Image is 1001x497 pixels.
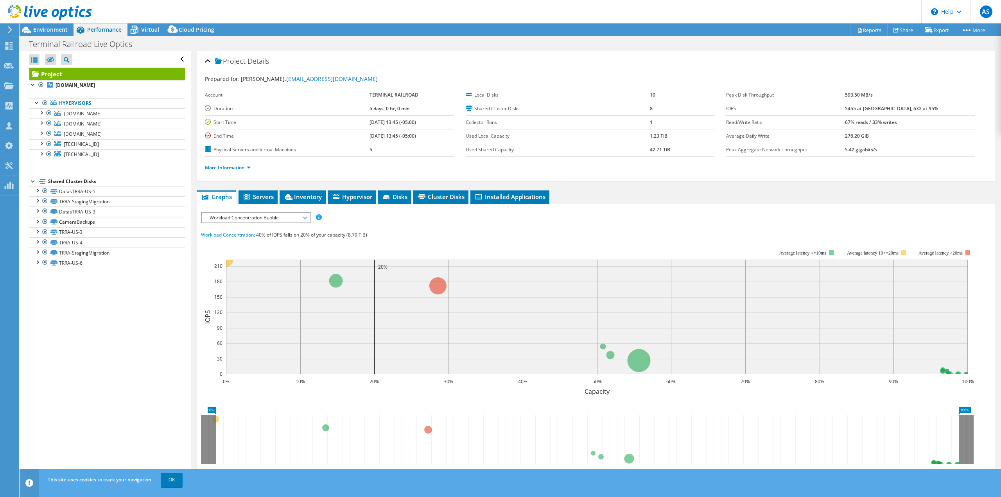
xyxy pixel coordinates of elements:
[203,310,212,324] text: IOPS
[48,476,152,483] span: This site uses cookies to track your navigation.
[64,141,99,147] span: [TECHNICAL_ID]
[205,146,369,154] label: Physical Servers and Virtual Machines
[205,118,369,126] label: Start Time
[214,278,222,285] text: 180
[64,120,102,127] span: [DOMAIN_NAME]
[918,250,963,256] text: Average latency >20ms
[919,24,955,36] a: Export
[205,164,251,171] a: More Information
[241,75,378,83] span: [PERSON_NAME],
[223,378,230,385] text: 0%
[206,213,306,222] span: Workload Concentration Bubble
[466,118,650,126] label: Collector Runs
[815,378,824,385] text: 80%
[962,378,974,385] text: 100%
[33,26,68,33] span: Environment
[370,92,418,98] b: TERMINAL RAILROAD
[370,378,379,385] text: 20%
[201,193,232,201] span: Graphs
[286,75,378,83] a: [EMAIL_ADDRESS][DOMAIN_NAME]
[980,5,992,18] span: AS
[64,151,99,158] span: [TECHNICAL_ID]
[378,264,387,270] text: 20%
[779,250,826,256] tspan: Average latency <=10ms
[370,133,416,139] b: [DATE] 13:45 (-05:00)
[205,132,369,140] label: End Time
[650,92,655,98] b: 10
[518,378,527,385] text: 40%
[955,24,991,36] a: More
[29,258,185,268] a: TRRA-US-6
[29,186,185,196] a: DatasTRRA-US-5
[650,146,670,153] b: 42.71 TiB
[64,110,102,117] span: [DOMAIN_NAME]
[179,26,214,33] span: Cloud Pricing
[64,131,102,137] span: [DOMAIN_NAME]
[214,294,222,300] text: 150
[217,355,222,362] text: 30
[417,193,465,201] span: Cluster Disks
[726,105,845,113] label: IOPS
[220,371,222,377] text: 0
[845,133,869,139] b: 276.20 GiB
[726,91,845,99] label: Peak Disk Throughput
[931,8,938,15] svg: \n
[444,378,453,385] text: 30%
[847,250,899,256] tspan: Average latency 10<=20ms
[29,98,185,108] a: Hypervisors
[650,119,653,126] b: 1
[466,146,650,154] label: Used Shared Capacity
[887,24,919,36] a: Share
[56,82,95,88] b: [DOMAIN_NAME]
[205,91,369,99] label: Account
[845,105,938,112] b: 5455 at [GEOGRAPHIC_DATA], 632 at 95%
[29,80,185,90] a: [DOMAIN_NAME]
[29,68,185,80] a: Project
[242,193,274,201] span: Servers
[741,378,750,385] text: 70%
[214,263,222,269] text: 210
[141,26,159,33] span: Virtual
[205,105,369,113] label: Duration
[161,473,183,487] a: OK
[466,105,650,113] label: Shared Cluster Disks
[29,217,185,227] a: CameraBackups
[215,57,246,65] span: Project
[29,149,185,160] a: [TECHNICAL_ID]
[726,146,845,154] label: Peak Aggregate Network Throughput
[845,119,897,126] b: 67% reads / 33% writes
[370,146,372,153] b: 5
[201,231,255,238] span: Workload Concentration:
[248,56,269,66] span: Details
[850,24,888,36] a: Reports
[205,75,240,83] label: Prepared for:
[296,378,305,385] text: 10%
[29,139,185,149] a: [TECHNICAL_ID]
[29,118,185,129] a: [DOMAIN_NAME]
[666,378,676,385] text: 60%
[29,227,185,237] a: TRRA-US-3
[25,40,144,48] h1: Terminal Railroad Live Optics
[29,248,185,258] a: TRRA-StagingMigration
[370,105,410,112] b: 5 days, 0 hr, 0 min
[87,26,122,33] span: Performance
[845,92,873,98] b: 593.50 MB/s
[29,237,185,248] a: TRRA-US-4
[726,132,845,140] label: Average Daily Write
[845,146,877,153] b: 5.42 gigabits/s
[332,193,372,201] span: Hypervisor
[217,325,222,331] text: 90
[466,91,650,99] label: Local Disks
[48,177,185,186] div: Shared Cluster Disks
[29,196,185,206] a: TRRA-StagingMigration
[650,133,667,139] b: 1.23 TiB
[29,129,185,139] a: [DOMAIN_NAME]
[466,132,650,140] label: Used Local Capacity
[382,193,407,201] span: Disks
[256,231,367,238] span: 40% of IOPS falls on 20% of your capacity (8.79 TiB)
[726,118,845,126] label: Read/Write Ratio
[283,193,322,201] span: Inventory
[370,119,416,126] b: [DATE] 13:45 (-05:00)
[889,378,898,385] text: 90%
[474,193,545,201] span: Installed Applications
